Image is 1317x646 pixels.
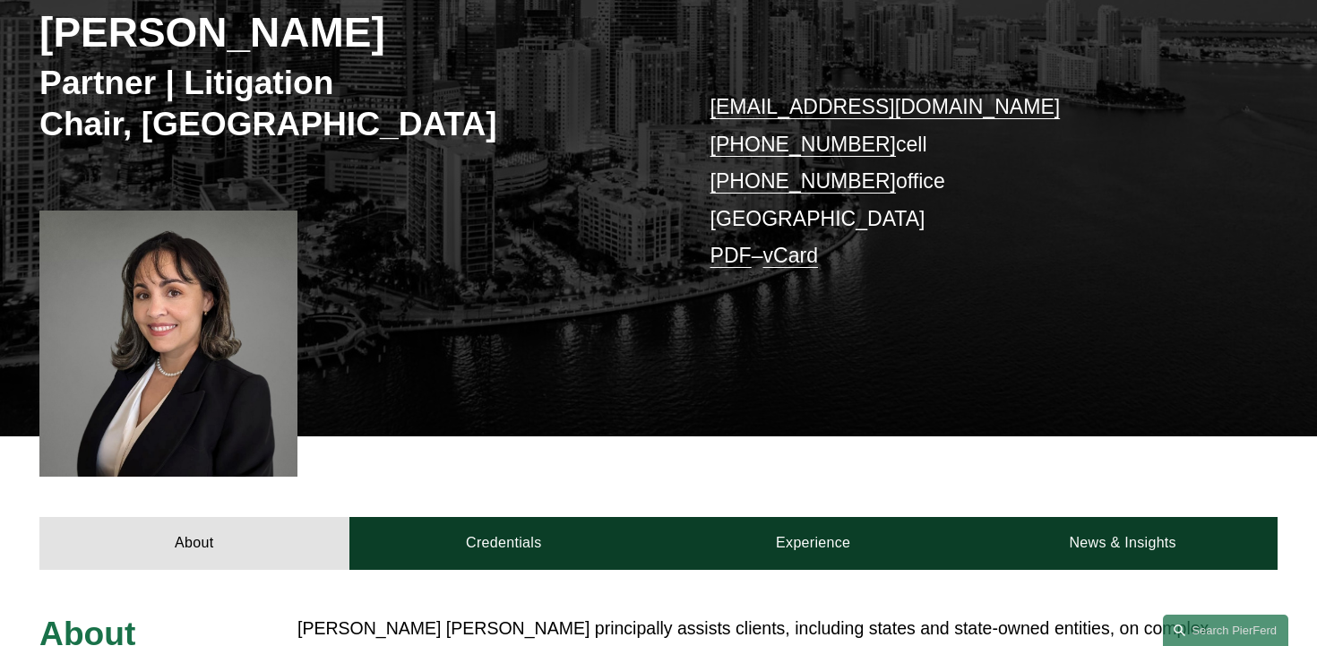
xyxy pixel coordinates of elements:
a: [PHONE_NUMBER] [710,169,896,193]
a: vCard [763,244,818,267]
a: News & Insights [968,517,1277,570]
h2: [PERSON_NAME] [39,8,658,58]
a: [PHONE_NUMBER] [710,133,896,156]
p: cell office [GEOGRAPHIC_DATA] – [710,89,1227,275]
a: PDF [710,244,752,267]
a: Experience [658,517,968,570]
a: Credentials [349,517,658,570]
a: About [39,517,349,570]
a: Search this site [1163,615,1288,646]
h3: Partner | Litigation Chair, [GEOGRAPHIC_DATA] [39,62,658,144]
a: [EMAIL_ADDRESS][DOMAIN_NAME] [710,95,1061,118]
